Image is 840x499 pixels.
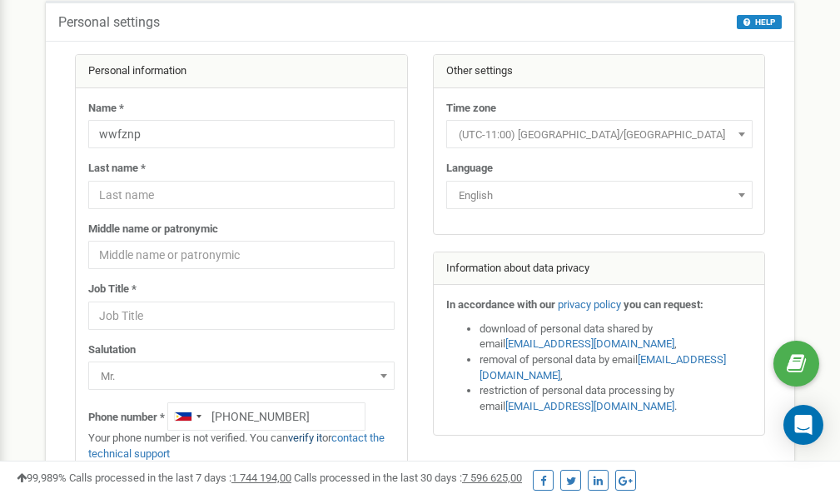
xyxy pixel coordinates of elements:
[462,472,522,484] u: 7 596 625,00
[558,298,621,311] a: privacy policy
[69,472,291,484] span: Calls processed in the last 7 days :
[783,405,823,445] div: Open Intercom Messenger
[434,55,765,88] div: Other settings
[88,362,395,390] span: Mr.
[434,252,765,286] div: Information about data privacy
[88,222,218,237] label: Middle name or patronymic
[167,402,365,431] input: +1-800-555-55-55
[88,302,395,330] input: Job Title
[288,432,322,444] a: verify it
[88,342,136,358] label: Salutation
[88,161,146,177] label: Last name *
[88,282,137,297] label: Job Title *
[446,101,496,117] label: Time zone
[624,298,703,311] strong: you can request:
[446,298,555,311] strong: In accordance with our
[294,472,522,484] span: Calls processed in the last 30 days :
[446,161,493,177] label: Language
[505,337,674,350] a: [EMAIL_ADDRESS][DOMAIN_NAME]
[94,365,389,388] span: Mr.
[88,432,385,460] a: contact the technical support
[505,400,674,412] a: [EMAIL_ADDRESS][DOMAIN_NAME]
[446,181,753,209] span: English
[58,15,160,30] h5: Personal settings
[452,123,747,147] span: (UTC-11:00) Pacific/Midway
[88,241,395,269] input: Middle name or patronymic
[231,472,291,484] u: 1 744 194,00
[737,15,782,29] button: HELP
[168,403,206,430] div: Telephone country code
[88,431,395,462] p: Your phone number is not verified. You can or
[446,120,753,148] span: (UTC-11:00) Pacific/Midway
[480,322,753,352] li: download of personal data shared by email ,
[88,120,395,148] input: Name
[480,353,726,382] a: [EMAIL_ADDRESS][DOMAIN_NAME]
[88,410,165,426] label: Phone number *
[480,352,753,383] li: removal of personal data by email ,
[17,472,67,484] span: 99,989%
[88,101,124,117] label: Name *
[452,184,747,207] span: English
[88,181,395,209] input: Last name
[76,55,407,88] div: Personal information
[480,383,753,414] li: restriction of personal data processing by email .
